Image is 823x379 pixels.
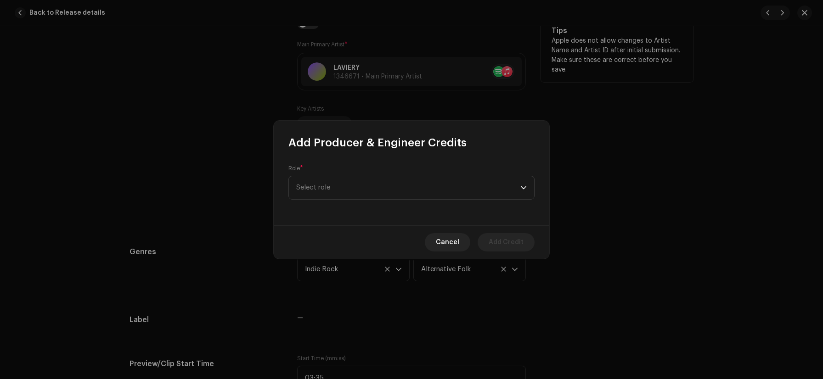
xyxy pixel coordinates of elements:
[436,233,459,251] span: Cancel
[425,233,470,251] button: Cancel
[478,233,535,251] button: Add Credit
[288,165,303,172] label: Role
[520,176,527,199] div: dropdown trigger
[288,135,467,150] span: Add Producer & Engineer Credits
[489,233,524,251] span: Add Credit
[296,176,520,199] span: Select role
